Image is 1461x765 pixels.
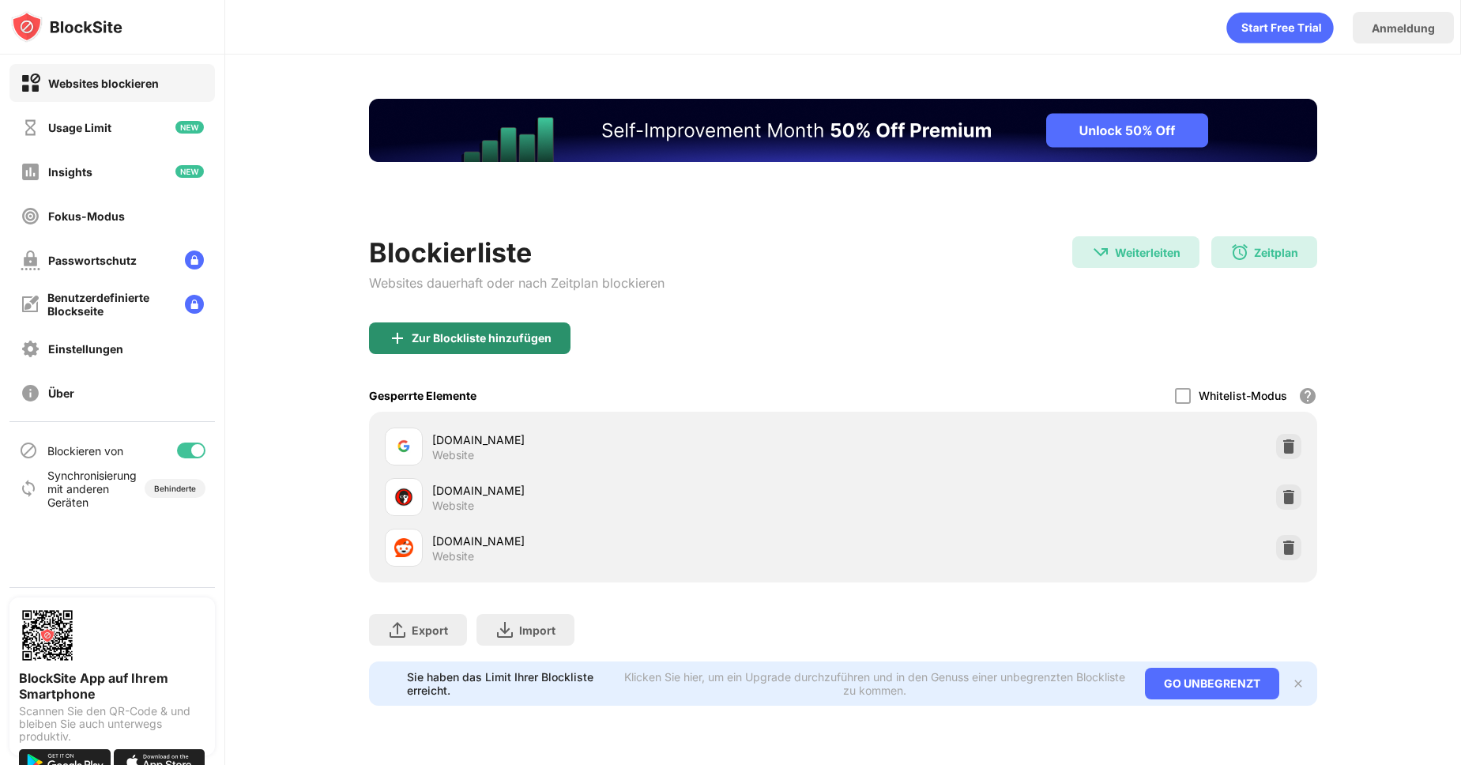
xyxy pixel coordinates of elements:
[432,431,843,448] div: [DOMAIN_NAME]
[1226,12,1334,43] div: animation
[369,275,665,291] div: Websites dauerhaft oder nach Zeitplan blockieren
[394,437,413,456] img: favicons
[48,77,159,90] div: Websites blockieren
[154,484,196,493] div: Behinderte
[1254,246,1298,259] div: Zeitplan
[369,236,665,269] div: Blockierliste
[412,332,552,345] div: Zur Blockliste hinzufügen
[48,386,74,400] div: Über
[19,479,38,498] img: sync-icon.svg
[19,441,38,460] img: blocking-icon.svg
[48,165,92,179] div: Insights
[19,607,76,664] img: options-page-qr-code.png
[394,488,413,507] img: favicons
[48,209,125,223] div: Fokus-Modus
[369,99,1317,217] iframe: Banner
[394,538,413,557] img: favicons
[369,389,476,402] div: Gesperrte Elemente
[19,705,205,743] div: Scannen Sie den QR-Code & und bleiben Sie auch unterwegs produktiv.
[432,448,474,462] div: Website
[19,670,205,702] div: BlockSite App auf Ihrem Smartphone
[1372,21,1435,35] div: Anmeldung
[412,624,448,637] div: Export
[432,499,474,513] div: Website
[21,118,40,138] img: time-usage-off.svg
[11,11,122,43] img: logo-blocksite.svg
[21,206,40,226] img: focus-off.svg
[1115,246,1180,259] div: Weiterleiten
[47,291,172,318] div: Benutzerdefinierte Blockseite
[175,121,204,134] img: new-icon.svg
[21,162,40,182] img: insights-off.svg
[432,533,843,549] div: [DOMAIN_NAME]
[47,444,123,458] div: Blockieren von
[175,165,204,178] img: new-icon.svg
[21,73,40,93] img: block-on.svg
[1292,677,1305,690] img: x-button.svg
[21,295,40,314] img: customize-block-page-off.svg
[48,121,111,134] div: Usage Limit
[21,251,40,270] img: password-protection-off.svg
[432,549,474,563] div: Website
[407,670,614,697] div: Sie haben das Limit Ihrer Blockliste erreicht.
[432,482,843,499] div: [DOMAIN_NAME]
[48,254,137,267] div: Passwortschutz
[185,251,204,269] img: lock-menu.svg
[1199,389,1287,402] div: Whitelist-Modus
[21,339,40,359] img: settings-off.svg
[623,670,1126,697] div: Klicken Sie hier, um ein Upgrade durchzuführen und in den Genuss einer unbegrenzten Blockliste zu...
[519,624,555,637] div: Import
[1145,668,1279,699] div: GO UNBEGRENZT
[21,383,40,403] img: about-off.svg
[185,295,204,314] img: lock-menu.svg
[48,342,123,356] div: Einstellungen
[47,469,129,509] div: Synchronisierung mit anderen Geräten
